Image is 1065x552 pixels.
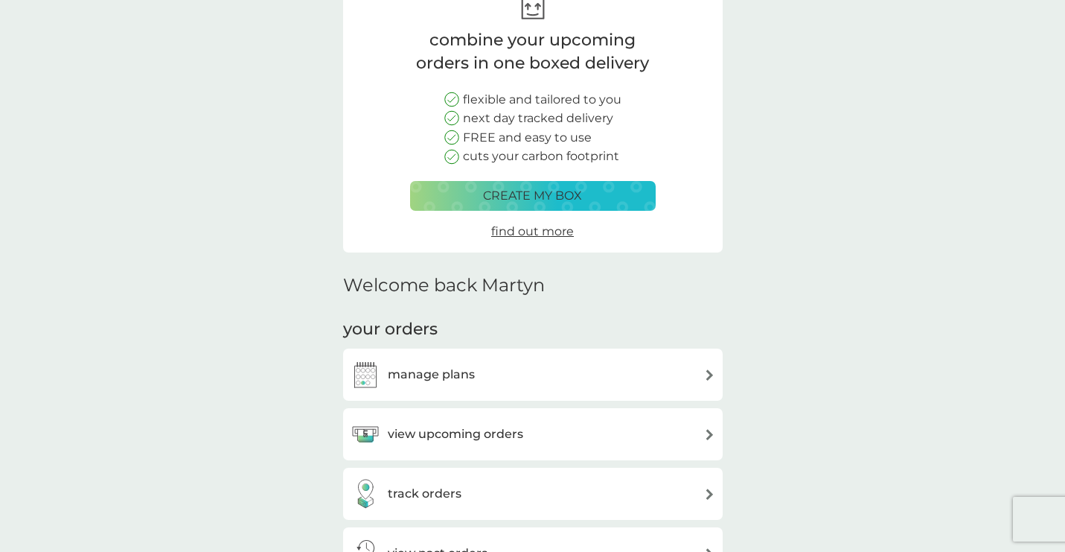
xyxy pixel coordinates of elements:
p: next day tracked delivery [463,109,613,128]
a: find out more [491,222,574,241]
button: create my box [410,181,656,211]
span: find out more [491,224,574,238]
img: arrow right [704,489,715,500]
p: combine your upcoming orders in one boxed delivery [410,29,656,75]
p: cuts your carbon footprint [463,147,619,166]
h3: your orders [343,318,438,341]
h3: track orders [388,484,461,504]
img: arrow right [704,429,715,440]
h3: manage plans [388,365,475,384]
p: create my box [483,186,582,206]
h3: view upcoming orders [388,425,523,444]
p: FREE and easy to use [463,128,592,147]
h2: Welcome back Martyn [343,275,545,296]
p: flexible and tailored to you [463,90,621,110]
img: arrow right [704,369,715,381]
